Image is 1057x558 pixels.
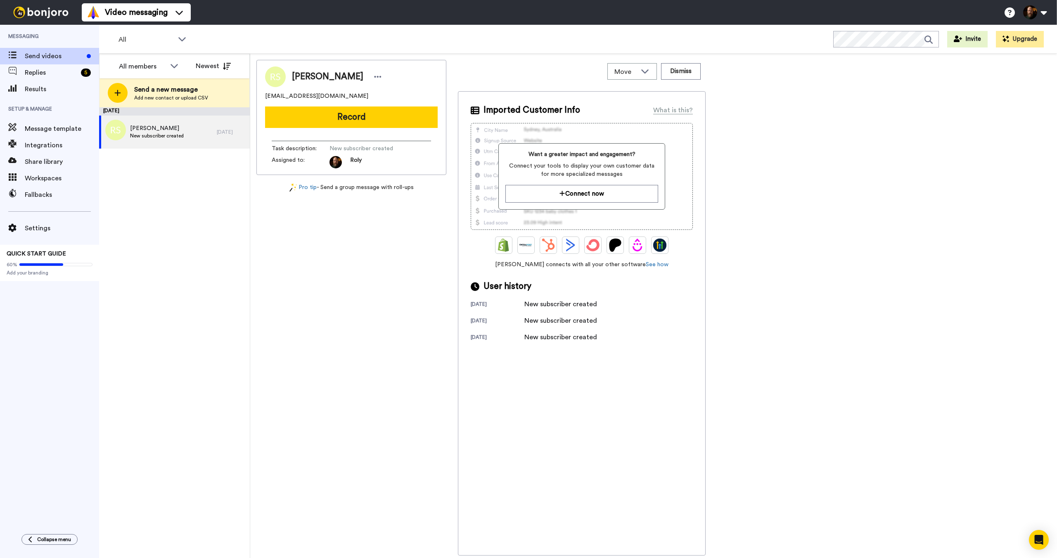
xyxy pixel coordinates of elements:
[471,260,693,269] span: [PERSON_NAME] connects with all your other software
[471,317,524,326] div: [DATE]
[256,183,446,192] div: - Send a group message with roll-ups
[329,144,408,153] span: New subscriber created
[272,144,329,153] span: Task description :
[505,162,658,178] span: Connect your tools to display your own customer data for more specialized messages
[292,71,363,83] span: [PERSON_NAME]
[289,183,317,192] a: Pro tip
[81,69,91,77] div: 5
[329,156,342,168] img: 001b9436-2fdc-4a09-a509-3b060dcd91d9-1736288419.jpg
[497,239,510,252] img: Shopify
[10,7,72,18] img: bj-logo-header-white.svg
[265,106,438,128] button: Record
[265,66,286,87] img: Image of Roberto Schiavulli
[483,104,580,116] span: Imported Customer Info
[661,63,701,80] button: Dismiss
[609,239,622,252] img: Patreon
[7,261,17,268] span: 60%
[265,92,368,100] span: [EMAIL_ADDRESS][DOMAIN_NAME]
[631,239,644,252] img: Drip
[289,183,297,192] img: magic-wand.svg
[350,156,362,168] span: Roly
[130,132,184,139] span: New subscriber created
[519,239,533,252] img: Ontraport
[996,31,1044,47] button: Upgrade
[134,95,208,101] span: Add new contact or upload CSV
[134,85,208,95] span: Send a new message
[471,334,524,342] div: [DATE]
[586,239,600,252] img: ConvertKit
[25,190,99,200] span: Fallbacks
[947,31,988,47] button: Invite
[505,150,658,158] span: Want a greater impact and engagement?
[118,35,174,45] span: All
[653,105,693,115] div: What is this?
[653,239,666,252] img: GoHighLevel
[25,51,83,61] span: Send videos
[25,140,99,150] span: Integrations
[217,129,246,135] div: [DATE]
[105,120,126,140] img: rs.png
[25,173,99,183] span: Workspaces
[21,534,78,545] button: Collapse menu
[471,301,524,309] div: [DATE]
[130,124,184,132] span: [PERSON_NAME]
[483,280,531,293] span: User history
[25,84,99,94] span: Results
[614,67,637,77] span: Move
[524,316,597,326] div: New subscriber created
[505,185,658,203] button: Connect now
[1029,530,1049,550] div: Open Intercom Messenger
[646,262,668,267] a: See how
[99,107,250,116] div: [DATE]
[37,536,71,543] span: Collapse menu
[524,299,597,309] div: New subscriber created
[25,157,99,167] span: Share library
[542,239,555,252] img: Hubspot
[272,156,329,168] span: Assigned to:
[25,124,99,134] span: Message template
[25,68,78,78] span: Replies
[190,58,237,74] button: Newest
[87,6,100,19] img: vm-color.svg
[524,332,597,342] div: New subscriber created
[7,251,66,257] span: QUICK START GUIDE
[7,270,92,276] span: Add your branding
[564,239,577,252] img: ActiveCampaign
[25,223,99,233] span: Settings
[105,7,168,18] span: Video messaging
[119,61,166,71] div: All members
